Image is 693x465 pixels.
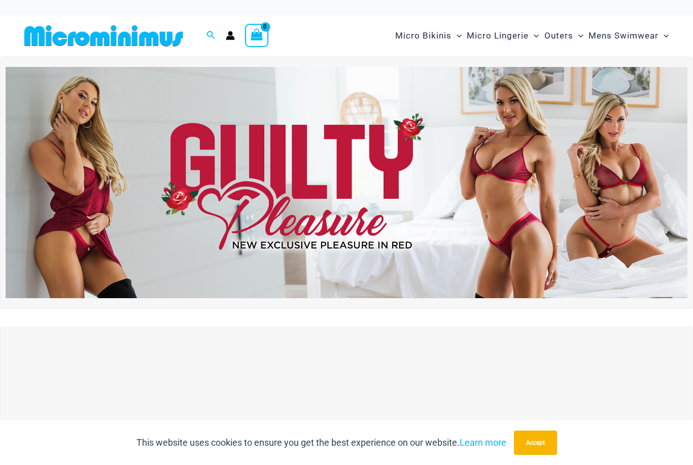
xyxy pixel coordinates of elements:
[6,67,687,299] img: Guilty Pleasures Red Lingerie
[20,24,187,47] img: MM SHOP LOGO FLAT
[464,20,541,51] a: Micro LingerieMenu ToggleMenu Toggle
[544,23,573,49] span: Outers
[391,19,673,53] nav: Site Navigation
[460,437,506,448] a: Learn more
[245,24,268,47] a: View Shopping Cart, empty
[395,23,452,49] span: Micro Bikinis
[206,29,216,42] a: Search icon link
[586,20,671,51] a: Mens SwimwearMenu ToggleMenu Toggle
[452,23,462,49] span: Menu Toggle
[542,20,586,51] a: OutersMenu ToggleMenu Toggle
[136,435,506,450] p: This website uses cookies to ensure you get the best experience on our website.
[529,23,539,49] span: Menu Toggle
[514,431,557,455] button: Accept
[659,23,669,49] span: Menu Toggle
[467,23,529,49] span: Micro Lingerie
[573,23,583,49] span: Menu Toggle
[588,23,659,49] span: Mens Swimwear
[393,20,464,51] a: Micro BikinisMenu ToggleMenu Toggle
[226,31,235,40] a: Account icon link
